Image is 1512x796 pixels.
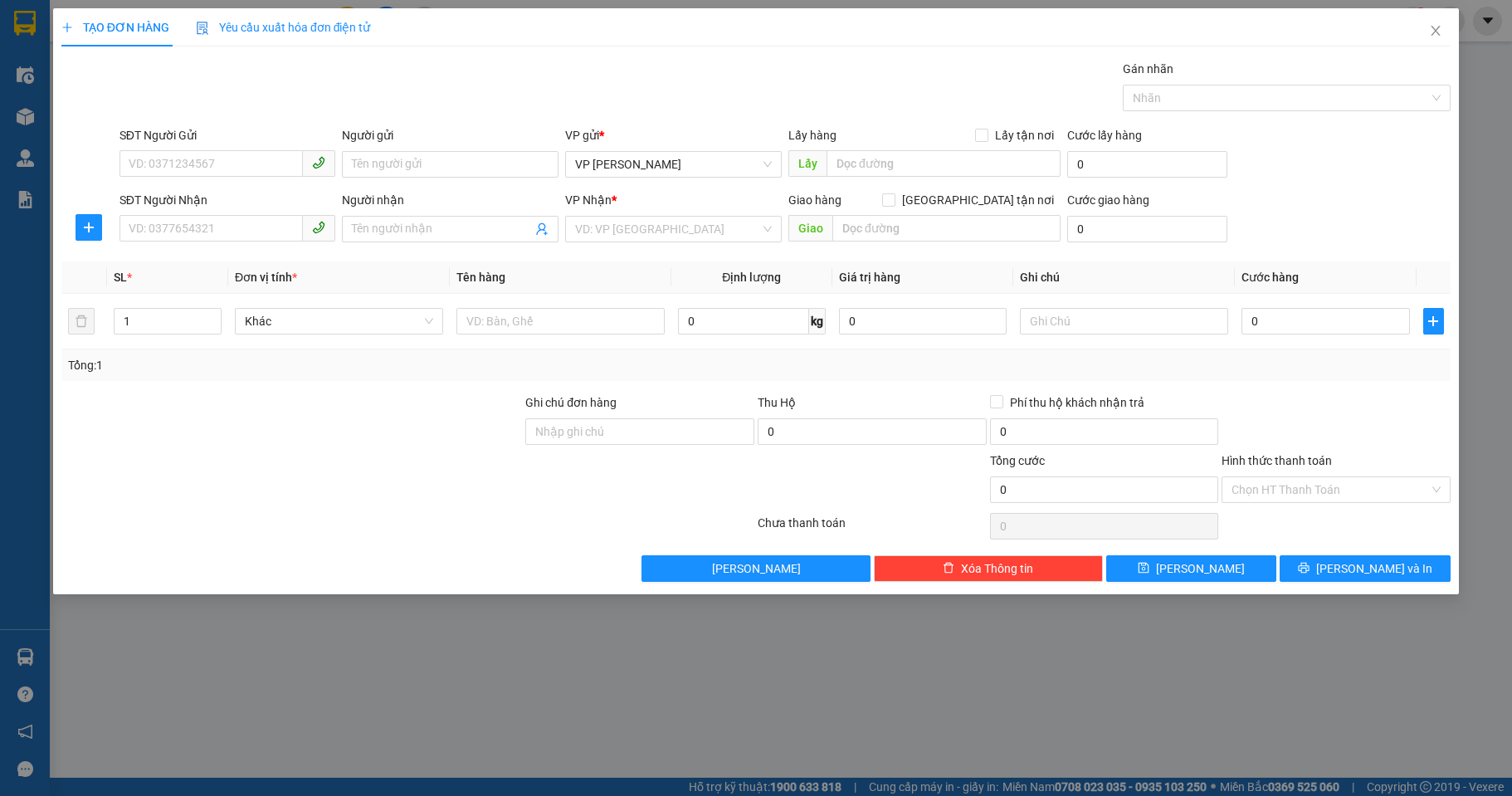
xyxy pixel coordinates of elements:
input: VD: Bàn, Ghế [456,308,665,335]
span: [PERSON_NAME] và In [1316,559,1432,578]
div: VP gửi [565,126,782,144]
button: [PERSON_NAME] [641,555,871,582]
button: delete [68,308,95,335]
span: TẠO ĐƠN HÀNG [61,21,169,34]
div: SĐT Người Gửi [119,126,336,144]
input: Dọc đường [827,150,1061,177]
span: Giao [788,215,832,242]
span: SL [114,271,127,284]
span: Xóa Thông tin [961,559,1033,578]
span: Tổng cước [990,454,1045,467]
input: Ghi Chú [1020,308,1228,335]
span: Lấy tận nơi [988,126,1061,144]
input: Cước giao hàng [1067,216,1228,242]
span: [PERSON_NAME] [712,559,801,578]
span: user-add [535,222,549,236]
label: Gán nhãn [1123,62,1173,76]
input: Cước lấy hàng [1067,151,1228,178]
span: Lấy hàng [788,129,836,142]
div: Người nhận [342,191,558,209]
span: printer [1298,562,1310,575]
button: printer[PERSON_NAME] và In [1280,555,1451,582]
button: plus [76,214,102,241]
span: VP Nguyễn Quốc Trị [575,152,772,177]
div: SĐT Người Nhận [119,191,336,209]
span: [PERSON_NAME] [1156,559,1245,578]
label: Cước giao hàng [1067,193,1149,207]
span: Phí thu hộ khách nhận trả [1003,393,1151,412]
span: phone [312,221,325,234]
button: save[PERSON_NAME] [1106,555,1277,582]
span: delete [943,562,954,575]
span: Lấy [788,150,827,177]
span: save [1138,562,1149,575]
div: Tổng: 1 [68,356,584,374]
span: Yêu cầu xuất hóa đơn điện tử [196,21,371,34]
span: VP Nhận [565,193,612,207]
span: plus [61,22,73,33]
span: Đơn vị tính [235,271,297,284]
span: plus [76,221,101,234]
span: Khác [245,309,433,334]
label: Ghi chú đơn hàng [525,396,617,409]
span: kg [809,308,826,335]
span: Tên hàng [456,271,505,284]
input: 0 [839,308,1007,335]
span: close [1429,24,1442,37]
label: Hình thức thanh toán [1222,454,1332,467]
button: Close [1412,8,1459,55]
span: [GEOGRAPHIC_DATA] tận nơi [895,191,1061,209]
span: plus [1424,315,1444,328]
span: Cước hàng [1241,271,1299,284]
button: plus [1423,308,1445,335]
span: phone [312,156,325,169]
img: icon [196,22,209,35]
span: Giá trị hàng [839,271,900,284]
div: Chưa thanh toán [756,514,988,543]
input: Dọc đường [832,215,1061,242]
span: Giao hàng [788,193,841,207]
span: Thu Hộ [758,396,796,409]
button: deleteXóa Thông tin [874,555,1103,582]
label: Cước lấy hàng [1067,129,1142,142]
div: Người gửi [342,126,558,144]
span: Định lượng [722,271,781,284]
th: Ghi chú [1013,261,1235,294]
input: Ghi chú đơn hàng [525,418,754,445]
